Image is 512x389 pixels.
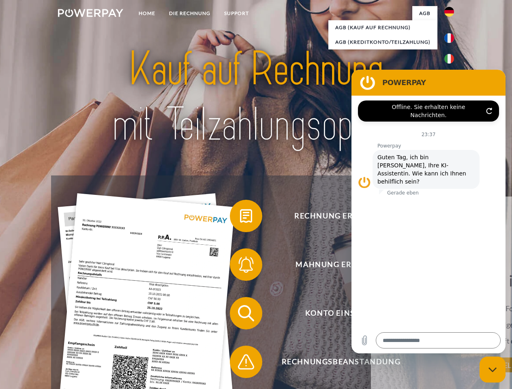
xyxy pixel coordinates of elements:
[444,7,454,17] img: de
[242,248,440,281] span: Mahnung erhalten?
[77,39,435,155] img: title-powerpay_de.svg
[132,6,162,21] a: Home
[242,200,440,232] span: Rechnung erhalten?
[236,352,256,372] img: qb_warning.svg
[162,6,217,21] a: DIE RECHNUNG
[230,297,441,329] button: Konto einsehen
[242,346,440,378] span: Rechnungsbeanstandung
[351,70,506,353] iframe: Messaging-Fenster
[328,35,437,49] a: AGB (Kreditkonto/Teilzahlung)
[230,200,441,232] button: Rechnung erhalten?
[480,357,506,383] iframe: Schaltfläche zum Öffnen des Messaging-Fensters; Konversation läuft
[236,206,256,226] img: qb_bill.svg
[412,6,437,21] a: agb
[236,254,256,275] img: qb_bell.svg
[444,54,454,64] img: it
[242,297,440,329] span: Konto einsehen
[58,9,123,17] img: logo-powerpay-white.svg
[217,6,256,21] a: SUPPORT
[328,20,437,35] a: AGB (Kauf auf Rechnung)
[444,33,454,43] img: fr
[236,303,256,323] img: qb_search.svg
[230,346,441,378] button: Rechnungsbeanstandung
[230,248,441,281] button: Mahnung erhalten?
